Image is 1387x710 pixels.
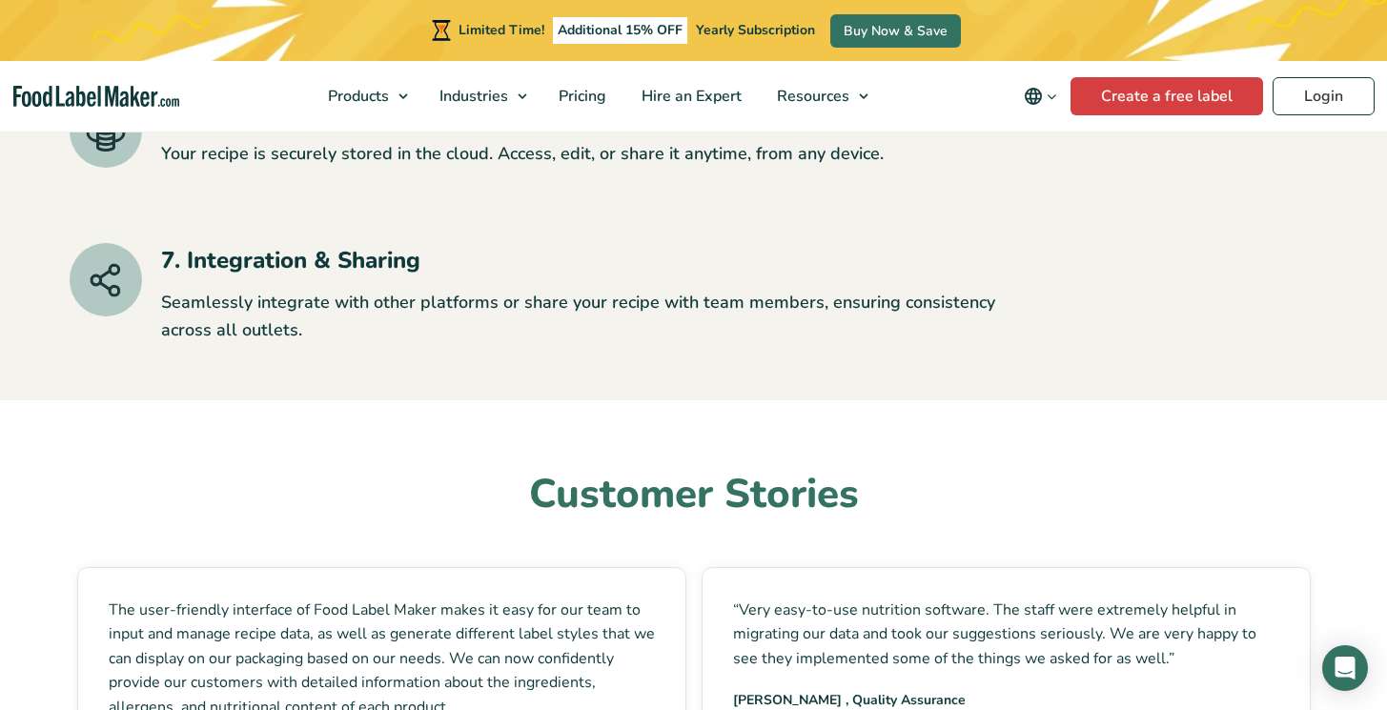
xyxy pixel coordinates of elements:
[161,140,884,168] p: Your recipe is securely stored in the cloud. Access, edit, or share it anytime, from any device.
[760,61,878,132] a: Resources
[434,86,510,107] span: Industries
[624,61,755,132] a: Hire an Expert
[771,86,851,107] span: Resources
[322,86,391,107] span: Products
[1273,77,1375,115] a: Login
[1071,77,1263,115] a: Create a free label
[161,243,1000,277] h3: 7. Integration & Sharing
[1010,77,1071,115] button: Change language
[541,61,620,132] a: Pricing
[696,21,815,39] span: Yearly Subscription
[553,17,687,44] span: Additional 15% OFF
[459,21,544,39] span: Limited Time!
[70,469,1318,521] h2: Customer Stories
[161,289,1000,344] p: Seamlessly integrate with other platforms or share your recipe with team members, ensuring consis...
[636,86,744,107] span: Hire an Expert
[830,14,961,48] a: Buy Now & Save
[553,86,608,107] span: Pricing
[733,598,1279,672] p: “Very easy-to-use nutrition software. The staff were extremely helpful in migrating our data and ...
[311,61,418,132] a: Products
[13,86,179,108] a: Food Label Maker homepage
[422,61,537,132] a: Industries
[1322,645,1368,691] div: Open Intercom Messenger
